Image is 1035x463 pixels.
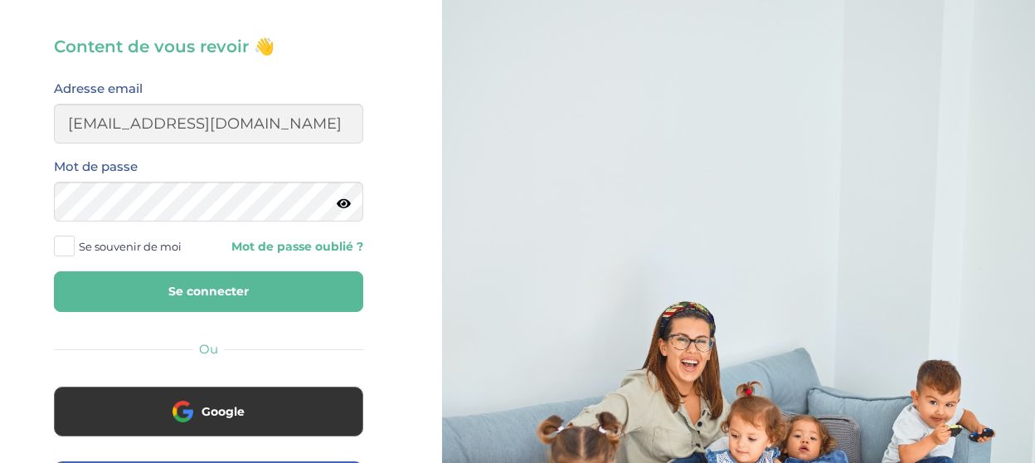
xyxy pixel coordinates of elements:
[54,271,363,312] button: Se connecter
[221,239,362,255] a: Mot de passe oublié ?
[54,104,363,144] input: Email
[54,387,363,436] button: Google
[199,341,218,357] span: Ou
[54,35,363,58] h3: Content de vous revoir 👋
[79,236,182,257] span: Se souvenir de moi
[172,401,193,422] img: google.png
[54,156,138,178] label: Mot de passe
[202,403,245,420] span: Google
[54,415,363,431] a: Google
[54,78,143,100] label: Adresse email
